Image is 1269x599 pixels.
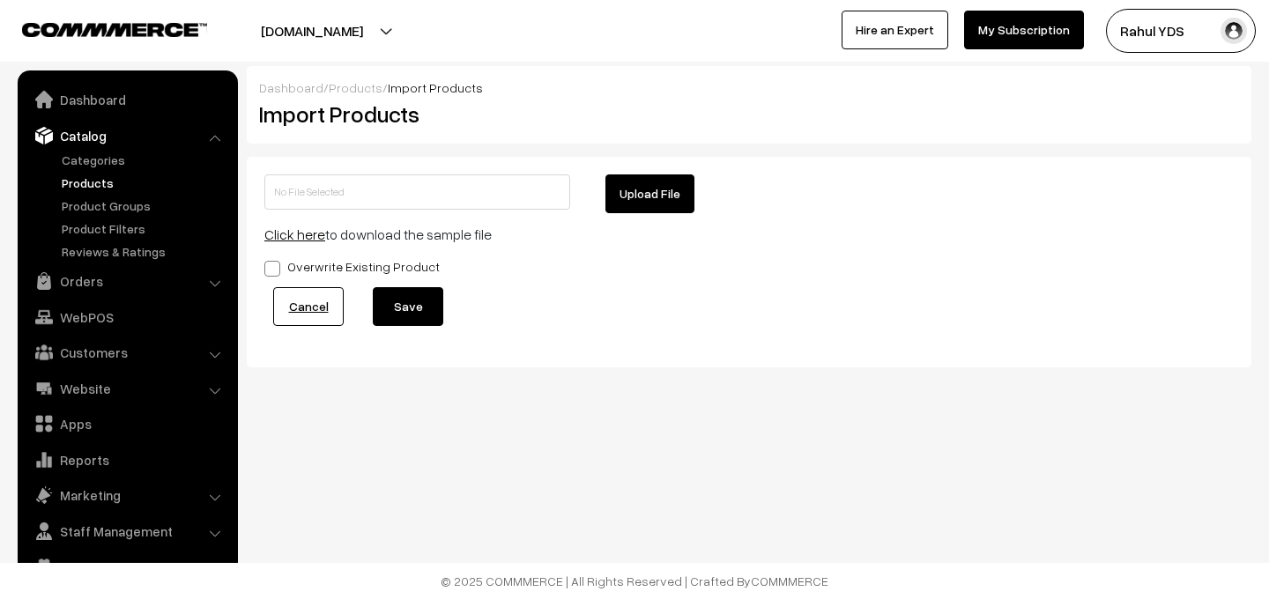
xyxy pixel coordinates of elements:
[57,219,232,238] a: Product Filters
[264,226,325,243] a: Click here
[57,174,232,192] a: Products
[329,80,382,95] a: Products
[264,174,570,210] input: No File Selected
[22,373,232,404] a: Website
[1106,9,1256,53] button: Rahul YDS
[264,257,440,276] label: Overwrite Existing Product
[373,287,443,326] button: Save
[259,78,1239,97] div: / /
[22,479,232,511] a: Marketing
[751,573,828,588] a: COMMMERCE
[199,9,425,53] button: [DOMAIN_NAME]
[22,408,232,440] a: Apps
[22,301,232,333] a: WebPOS
[22,515,232,547] a: Staff Management
[22,84,232,115] a: Dashboard
[388,80,483,95] span: Import Products
[964,11,1084,49] a: My Subscription
[22,120,232,152] a: Catalog
[273,287,344,326] a: Cancel
[842,11,948,49] a: Hire an Expert
[57,242,232,261] a: Reviews & Ratings
[22,336,232,368] a: Customers
[22,551,232,582] a: Settings
[259,80,323,95] a: Dashboard
[1221,18,1247,44] img: user
[264,226,492,243] span: to download the sample file
[57,196,232,215] a: Product Groups
[22,444,232,476] a: Reports
[22,23,207,36] img: COMMMERCE
[259,100,736,128] h2: Import Products
[57,151,232,169] a: Categories
[22,265,232,297] a: Orders
[605,174,694,213] button: Upload File
[22,18,176,39] a: COMMMERCE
